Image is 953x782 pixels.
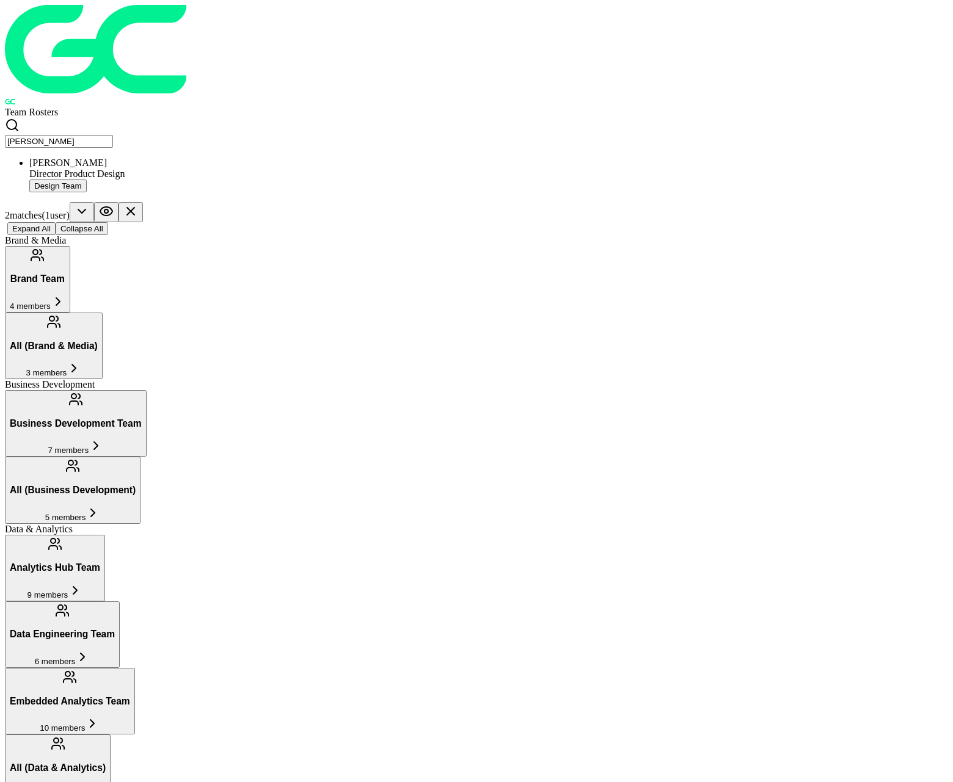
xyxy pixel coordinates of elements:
h3: Embedded Analytics Team [10,696,130,707]
button: Scroll to next match [70,202,94,222]
button: Clear search [119,202,143,222]
button: All (Business Development)5 members [5,457,141,523]
h3: All (Data & Analytics) [10,762,106,773]
span: 7 members [48,446,89,455]
span: Business Development [5,379,95,389]
span: Team Rosters [5,107,58,117]
h3: Data Engineering Team [10,629,115,640]
button: All (Brand & Media)3 members [5,313,103,379]
span: 10 members [40,723,85,733]
span: 6 members [35,657,76,666]
button: Design Team [29,179,87,192]
span: 3 members [26,368,67,377]
span: Data & Analytics [5,524,73,534]
h3: Business Development Team [10,418,142,429]
h3: Brand Team [10,273,65,284]
span: 9 members [27,590,68,599]
h3: All (Business Development) [10,485,136,496]
button: Expand All [7,222,56,235]
button: Collapse All [56,222,108,235]
button: Embedded Analytics Team10 members [5,668,135,734]
button: Analytics Hub Team9 members [5,535,105,601]
span: 2 match es ( 1 user ) [5,210,70,220]
div: [PERSON_NAME] [29,157,948,168]
div: Director Product Design [29,168,948,179]
h3: Analytics Hub Team [10,562,100,573]
h3: All (Brand & Media) [10,341,98,352]
input: Search by name, team, specialty, or title... [5,135,113,148]
span: 5 members [45,513,86,522]
span: 4 members [10,302,51,311]
button: Data Engineering Team6 members [5,601,120,668]
button: Brand Team4 members [5,246,70,313]
button: Business Development Team7 members [5,390,147,457]
span: Brand & Media [5,235,66,245]
button: Hide teams without matches [94,202,119,222]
